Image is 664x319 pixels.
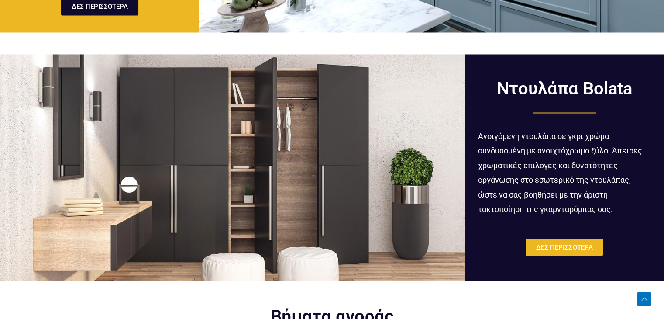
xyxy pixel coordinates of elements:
[72,3,128,10] span: ΔΕΣ ΠΕΡΙΣΣΟΤΕΡΑ
[536,244,592,250] span: ΔΕΣ ΠΕΡΙΣΣΟΤΕΡΑ
[478,80,651,97] h2: Nτουλάπα Bolata
[526,239,603,256] a: ΔΕΣ ΠΕΡΙΣΣΟΤΕΡΑ
[478,128,651,216] p: Ανοιγόμενη ντουλάπα σε γκρι χρώμα συνδυασμένη με ανοιχτόχρωμο ξύλο. Άπειρες χρωματικές επιλογές κ...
